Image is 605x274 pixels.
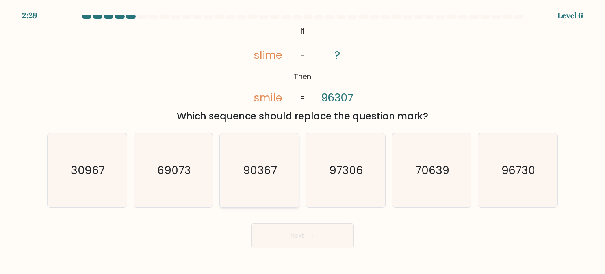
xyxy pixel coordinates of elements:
[416,162,449,178] text: 70639
[321,90,353,105] tspan: 96307
[501,162,535,178] text: 96730
[294,72,312,82] tspan: Then
[243,162,277,178] text: 90367
[22,9,37,21] div: 2:29
[251,223,354,248] button: Next
[71,162,105,178] text: 30967
[334,48,340,62] tspan: ?
[157,162,191,178] text: 69073
[236,24,369,106] svg: @import url('[URL][DOMAIN_NAME]);
[329,162,363,178] text: 97306
[300,93,305,103] tspan: =
[253,48,282,62] tspan: slime
[557,9,583,21] div: Level 6
[52,109,553,123] div: Which sequence should replace the question mark?
[300,50,305,60] tspan: =
[301,26,305,36] tspan: If
[253,90,282,105] tspan: smile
